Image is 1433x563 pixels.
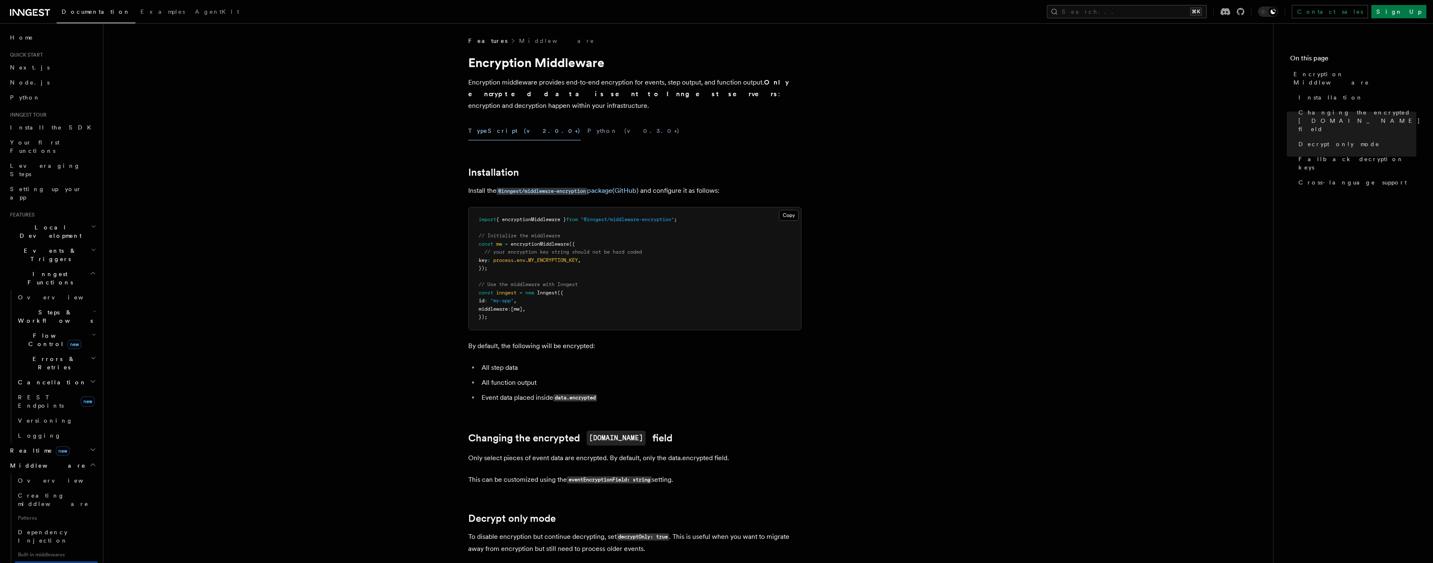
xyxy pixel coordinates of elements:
span: from [566,217,578,222]
span: key [479,257,487,263]
a: Sign Up [1371,5,1426,18]
button: Steps & Workflows [15,305,98,328]
span: Inngest Functions [7,270,90,286]
span: new [525,290,534,296]
span: = [505,241,508,247]
a: Install the SDK [7,120,98,135]
span: : [508,306,511,312]
span: Installation [1298,93,1363,102]
span: = [519,290,522,296]
span: Changing the encrypted [DOMAIN_NAME] field [1298,108,1421,133]
button: TypeScript (v2.0.0+) [468,122,581,140]
a: GitHub [614,187,637,194]
span: ({ [557,290,563,296]
span: Local Development [7,223,91,240]
span: import [479,217,496,222]
span: Overview [18,294,104,301]
span: REST Endpoints [18,394,64,409]
span: Features [468,37,507,45]
a: Middleware [519,37,595,45]
span: // Use the middleware with Inngest [479,281,578,287]
a: Dependency Injection [15,525,98,548]
span: Realtime [7,446,70,455]
div: Inngest Functions [7,290,98,443]
button: Inngest Functions [7,267,98,290]
span: , [578,257,581,263]
span: Setting up your app [10,186,82,201]
h1: Encryption Middleware [468,55,801,70]
a: Leveraging Steps [7,158,98,182]
li: All function output [479,377,801,389]
a: Decrypt only mode [1295,137,1416,152]
a: Node.js [7,75,98,90]
span: env [517,257,525,263]
span: Examples [140,8,185,15]
span: Encryption Middleware [1293,70,1416,87]
a: Versioning [15,413,98,428]
span: Features [7,212,35,218]
button: Local Development [7,220,98,243]
p: Encryption middleware provides end-to-end encryption for events, step output, and function output... [468,77,801,112]
a: Installation [468,167,519,178]
span: "@inngest/middleware-encryption" [581,217,674,222]
a: Examples [135,2,190,22]
a: REST Endpointsnew [15,390,98,413]
span: Home [10,33,33,42]
span: new [67,340,81,349]
span: Creating middleware [18,492,89,507]
span: Events & Triggers [7,247,91,263]
a: Decrypt only mode [468,513,556,524]
span: id [479,298,484,304]
a: Next.js [7,60,98,75]
span: // Initialize the middleware [479,233,560,239]
span: . [525,257,528,263]
button: Python (v0.3.0+) [587,122,680,140]
span: . [514,257,517,263]
span: Fallback decryption keys [1298,155,1416,172]
a: Installation [1295,90,1416,105]
span: Inngest [537,290,557,296]
span: Overview [18,477,104,484]
p: Only select pieces of event data are encrypted. By default, only the data.encrypted field. [468,452,801,464]
button: Events & Triggers [7,243,98,267]
span: Steps & Workflows [15,308,93,325]
code: eventEncryptionField: string [567,476,652,483]
a: Changing the encrypted [DOMAIN_NAME] field [1295,105,1416,137]
span: Documentation [62,8,130,15]
span: const [479,290,493,296]
button: Copy [779,210,799,221]
span: Quick start [7,52,43,58]
span: Leveraging Steps [10,162,80,177]
span: Cross-language support [1298,178,1407,187]
a: Your first Functions [7,135,98,158]
p: This can be customized using the setting. [468,474,801,486]
span: inngest [496,290,517,296]
code: @inngest/middleware-encryption [497,188,587,195]
span: : [484,298,487,304]
span: ({ [569,241,575,247]
a: Setting up your app [7,182,98,205]
button: Middleware [7,458,98,473]
a: Contact sales [1292,5,1368,18]
p: By default, the following will be encrypted: [468,340,801,352]
span: Patterns [15,511,98,525]
span: Install the SDK [10,124,96,131]
span: mw [496,241,502,247]
span: new [81,396,95,406]
span: }); [479,314,487,320]
span: Decrypt only mode [1298,140,1380,148]
a: Encryption Middleware [1290,67,1416,90]
a: AgentKit [190,2,244,22]
kbd: ⌘K [1190,7,1202,16]
span: Node.js [10,79,50,86]
span: AgentKit [195,8,239,15]
code: [DOMAIN_NAME] [587,431,646,446]
a: Python [7,90,98,105]
button: Errors & Retries [15,351,98,375]
span: [mw] [511,306,522,312]
span: middleware [479,306,508,312]
a: Logging [15,428,98,443]
span: : [487,257,490,263]
a: Fallback decryption keys [1295,152,1416,175]
span: encryptionMiddleware [511,241,569,247]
